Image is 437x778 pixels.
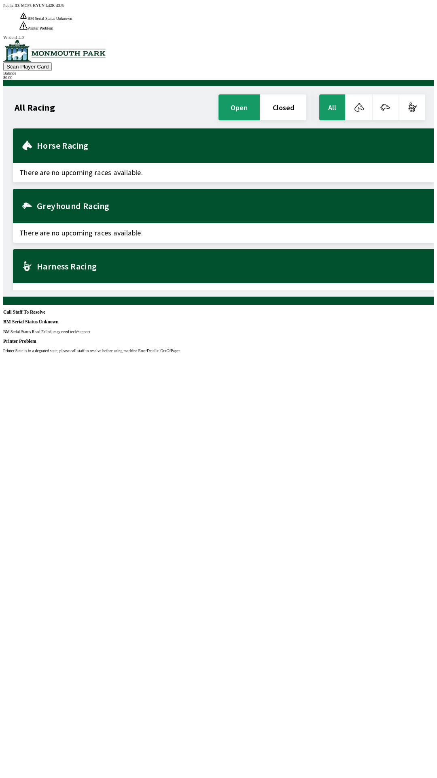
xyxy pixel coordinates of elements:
button: Scan Player Card [3,62,52,71]
span: Printer Problem [28,26,53,30]
span: There are no upcoming races available. [13,163,434,182]
span: MCF5-KYUY-L42R-43J5 [21,3,64,8]
p: BM Serial Status Read Failed, may need tech/support [3,329,434,334]
div: Public ID: [3,3,434,8]
span: BM Serial Status Unknown [28,16,72,21]
span: There are no upcoming races available. [13,283,434,303]
button: closed [261,94,306,120]
span: There are no upcoming races available. [13,223,434,243]
h2: Horse Racing [37,142,427,149]
img: venue logo [3,40,106,62]
h3: BM Serial Status Unknown [3,319,434,325]
p: Printer State is in a degrated state, please call staff to resolve before using machine ErrorDeta... [3,348,434,353]
h2: Harness Racing [37,263,427,269]
button: open [218,94,260,120]
div: $ 0.00 [3,75,434,80]
h2: Greyhound Racing [37,203,427,209]
div: Version 1.4.0 [3,35,434,40]
h1: All Racing [15,104,55,111]
h3: Printer Problem [3,339,434,344]
div: Balance [3,71,434,75]
h3: Call Staff To Resolve [3,310,434,315]
button: All [319,94,345,120]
